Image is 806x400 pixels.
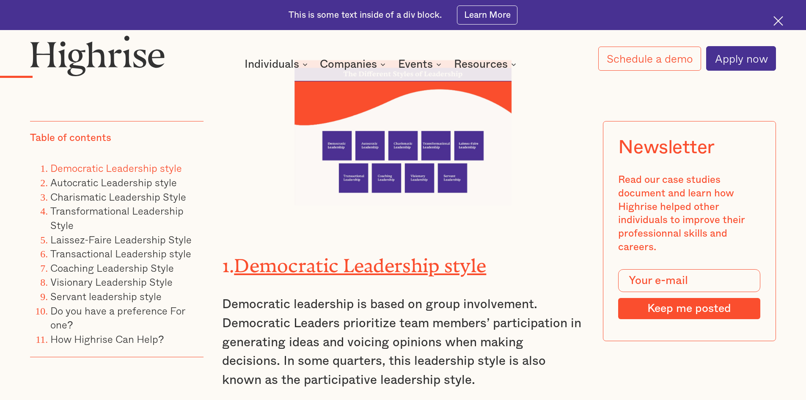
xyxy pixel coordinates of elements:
[618,174,760,254] div: Read our case studies document and learn how Highrise helped other individuals to improve their p...
[50,274,173,290] a: Visionary Leadership Style
[50,231,192,247] a: Laissez-Faire Leadership Style
[398,59,444,69] div: Events
[50,288,162,304] a: Servant leadership style
[294,60,512,205] img: An infographic listing the various styles of leadership.
[398,59,433,69] div: Events
[773,16,783,26] img: Cross icon
[50,331,164,347] a: How Highrise Can Help?
[234,255,486,267] a: Democratic Leadership style
[30,35,165,76] img: Highrise logo
[618,298,760,319] input: Keep me posted
[50,174,177,190] a: Autocratic Leadership style
[598,47,701,71] a: Schedule a demo
[50,302,185,332] a: Do you have a preference For one?
[222,295,584,389] p: Democratic leadership is based on group involvement. Democratic Leaders prioritize team members’ ...
[289,9,442,21] div: This is some text inside of a div block.
[320,59,377,69] div: Companies
[457,6,517,25] a: Learn More
[50,188,186,204] a: Charismatic Leadership Style
[50,203,184,233] a: Transformational Leadership Style
[618,136,715,158] div: Newsletter
[320,59,388,69] div: Companies
[454,59,519,69] div: Resources
[618,269,760,292] input: Your e-mail
[50,160,182,176] a: Democratic Leadership style
[454,59,508,69] div: Resources
[30,132,111,145] div: Table of contents
[245,59,299,69] div: Individuals
[618,269,760,319] form: Modal Form
[50,246,191,261] a: Transactional Leadership style
[50,260,174,276] a: Coaching Leadership Style
[245,59,310,69] div: Individuals
[706,46,776,71] a: Apply now
[222,255,234,267] strong: 1.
